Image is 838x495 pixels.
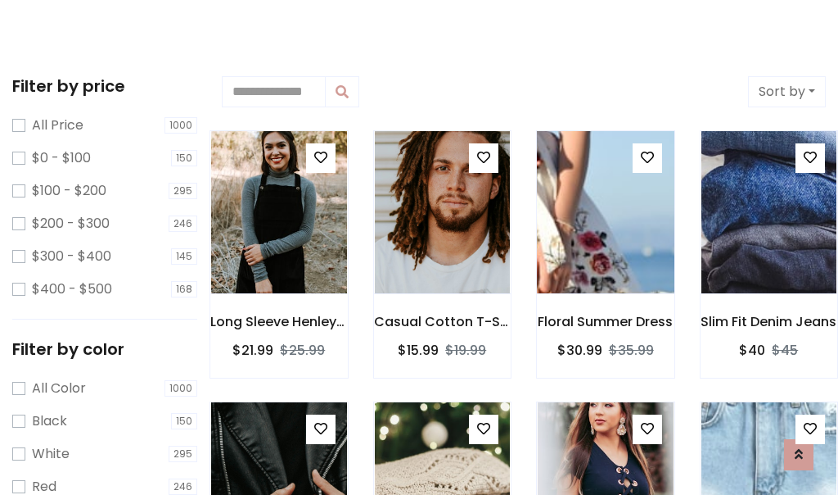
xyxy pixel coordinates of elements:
[232,343,273,358] h6: $21.99
[32,379,86,398] label: All Color
[739,343,765,358] h6: $40
[32,214,110,234] label: $200 - $300
[169,479,197,495] span: 246
[772,341,798,360] del: $45
[445,341,486,360] del: $19.99
[169,446,197,462] span: 295
[32,411,67,431] label: Black
[12,76,197,96] h5: Filter by price
[169,216,197,232] span: 246
[171,413,197,429] span: 150
[748,76,826,107] button: Sort by
[12,339,197,359] h5: Filter by color
[32,148,91,168] label: $0 - $100
[32,279,112,299] label: $400 - $500
[164,117,197,134] span: 1000
[171,281,197,297] span: 168
[609,341,654,360] del: $35.99
[210,314,348,329] h6: Long Sleeve Henley T-Shirt
[701,314,838,329] h6: Slim Fit Denim Jeans
[32,181,106,201] label: $100 - $200
[171,150,197,166] span: 150
[32,444,70,464] label: White
[171,248,197,265] span: 145
[537,314,674,329] h6: Floral Summer Dress
[164,380,197,397] span: 1000
[32,116,83,135] label: All Price
[398,343,439,358] h6: $15.99
[374,314,511,329] h6: Casual Cotton T-Shirt
[32,247,111,266] label: $300 - $400
[169,183,197,199] span: 295
[280,341,325,360] del: $25.99
[557,343,602,358] h6: $30.99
